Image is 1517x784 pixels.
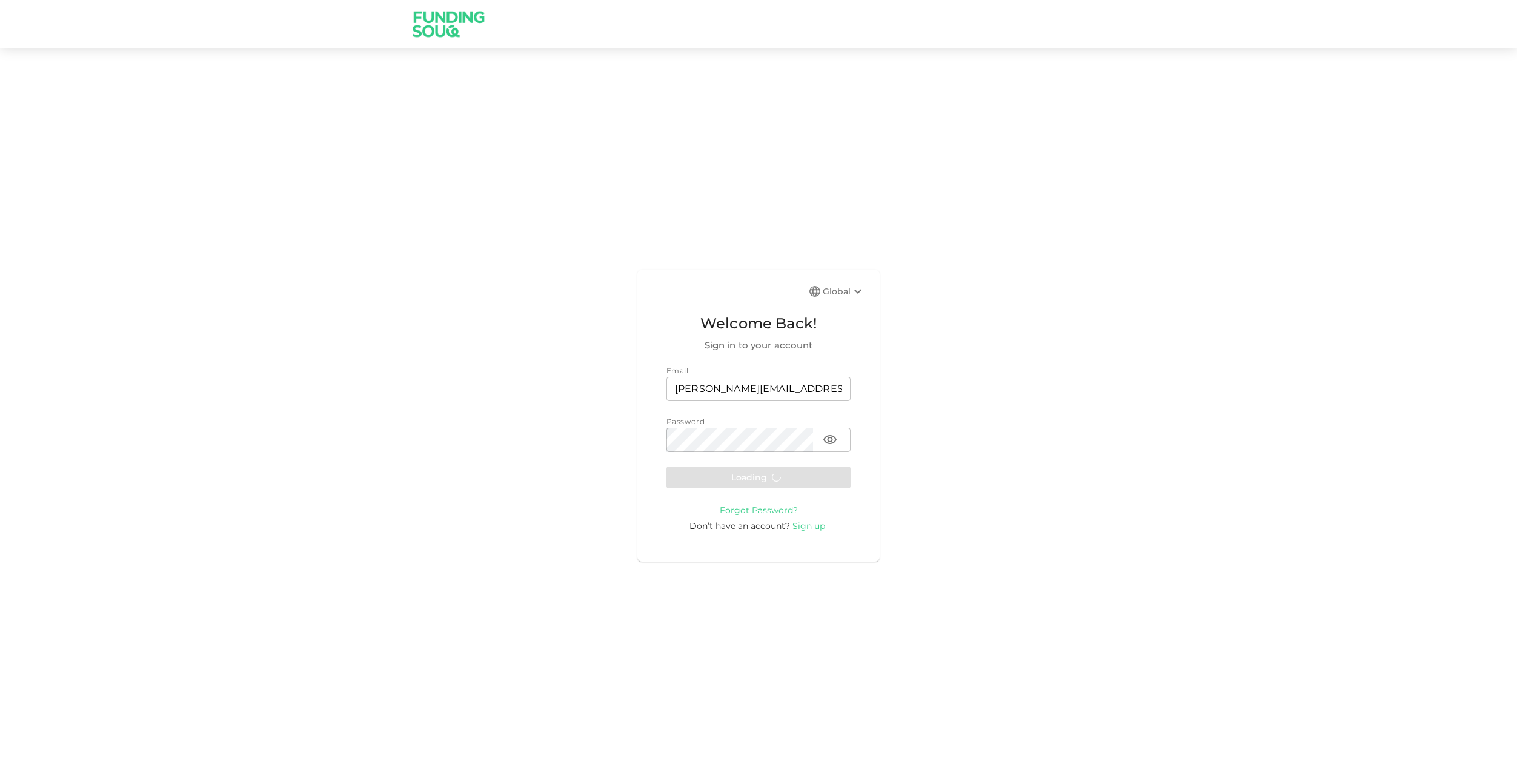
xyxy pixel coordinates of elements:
[792,520,825,531] span: Sign up
[666,377,851,401] input: email
[720,505,798,516] span: Forgot Password?
[720,504,798,516] a: Forgot Password?
[823,284,865,299] div: Global
[666,338,851,353] span: Sign in to your account
[666,417,705,426] span: Password
[666,312,851,335] span: Welcome Back!
[666,366,688,375] span: Email
[689,520,790,531] span: Don’t have an account?
[666,428,813,452] input: password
